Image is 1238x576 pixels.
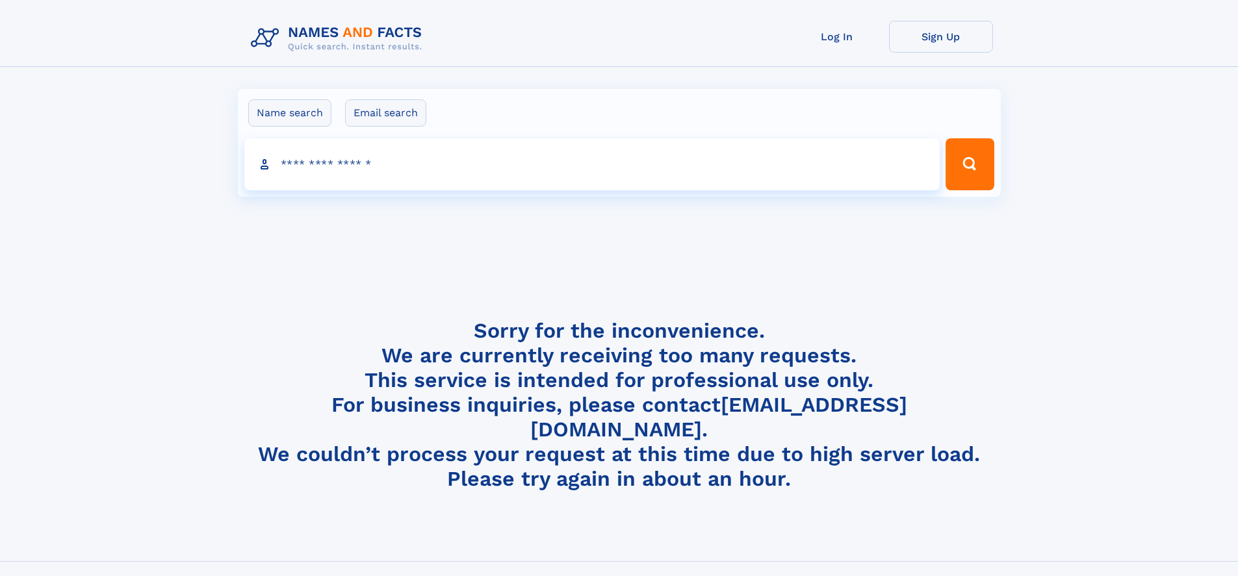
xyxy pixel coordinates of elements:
[246,318,993,492] h4: Sorry for the inconvenience. We are currently receiving too many requests. This service is intend...
[345,99,426,127] label: Email search
[530,392,907,442] a: [EMAIL_ADDRESS][DOMAIN_NAME]
[244,138,940,190] input: search input
[946,138,994,190] button: Search Button
[785,21,889,53] a: Log In
[248,99,331,127] label: Name search
[889,21,993,53] a: Sign Up
[246,21,433,56] img: Logo Names and Facts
